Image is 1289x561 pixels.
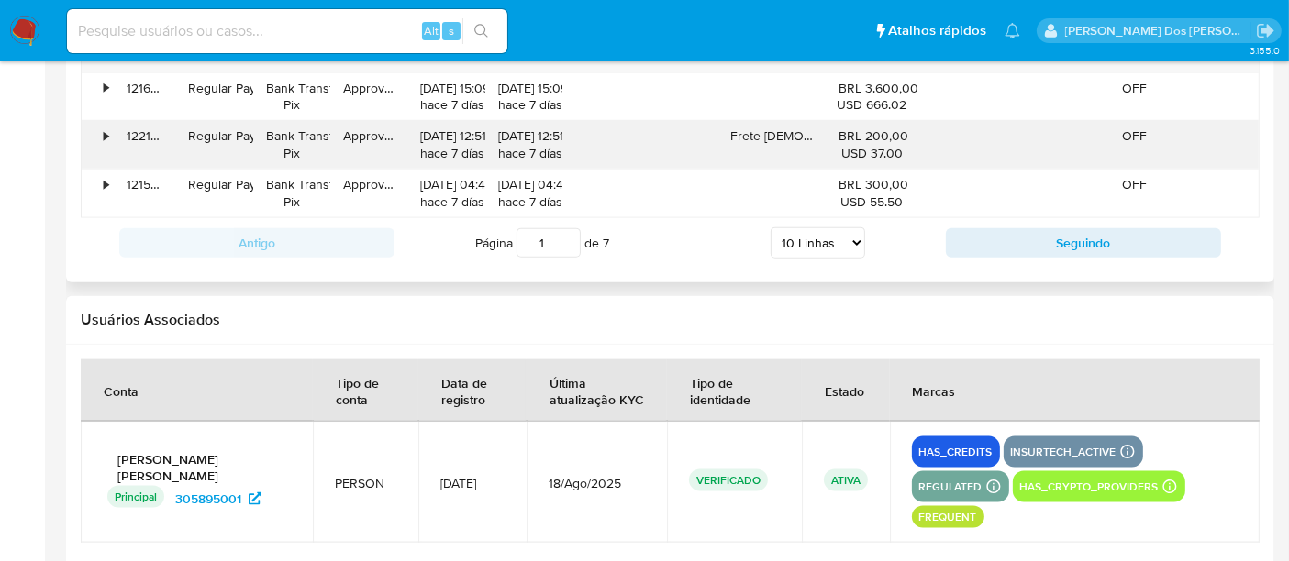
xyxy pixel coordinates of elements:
[67,19,507,43] input: Pesquise usuários ou casos...
[449,22,454,39] span: s
[1065,22,1250,39] p: renato.lopes@mercadopago.com.br
[81,311,1260,329] h2: Usuários Associados
[888,21,986,40] span: Atalhos rápidos
[462,18,500,44] button: search-icon
[424,22,439,39] span: Alt
[1005,23,1020,38] a: Notificações
[1256,21,1275,40] a: Sair
[1250,43,1280,58] span: 3.155.0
